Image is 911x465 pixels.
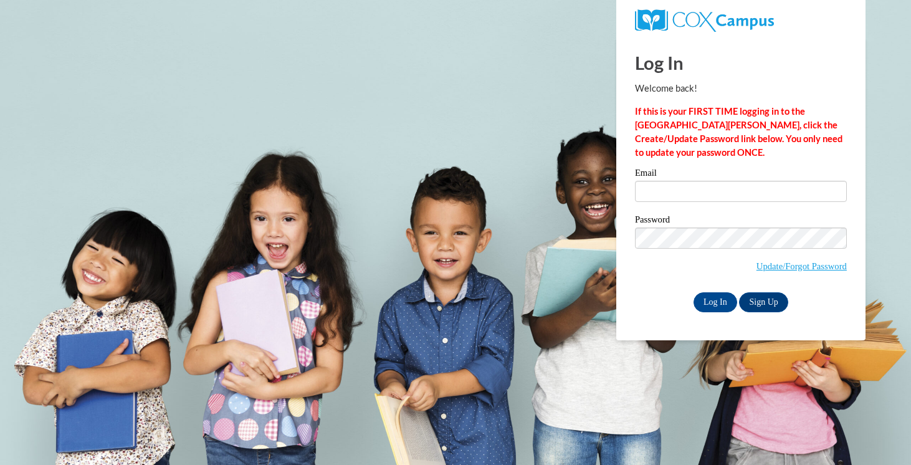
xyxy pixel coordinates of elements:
a: Update/Forgot Password [756,261,847,271]
img: COX Campus [635,9,774,32]
h1: Log In [635,50,847,75]
a: Sign Up [739,292,788,312]
input: Log In [694,292,737,312]
a: COX Campus [635,14,774,25]
label: Password [635,215,847,228]
p: Welcome back! [635,82,847,95]
strong: If this is your FIRST TIME logging in to the [GEOGRAPHIC_DATA][PERSON_NAME], click the Create/Upd... [635,106,842,158]
label: Email [635,168,847,181]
